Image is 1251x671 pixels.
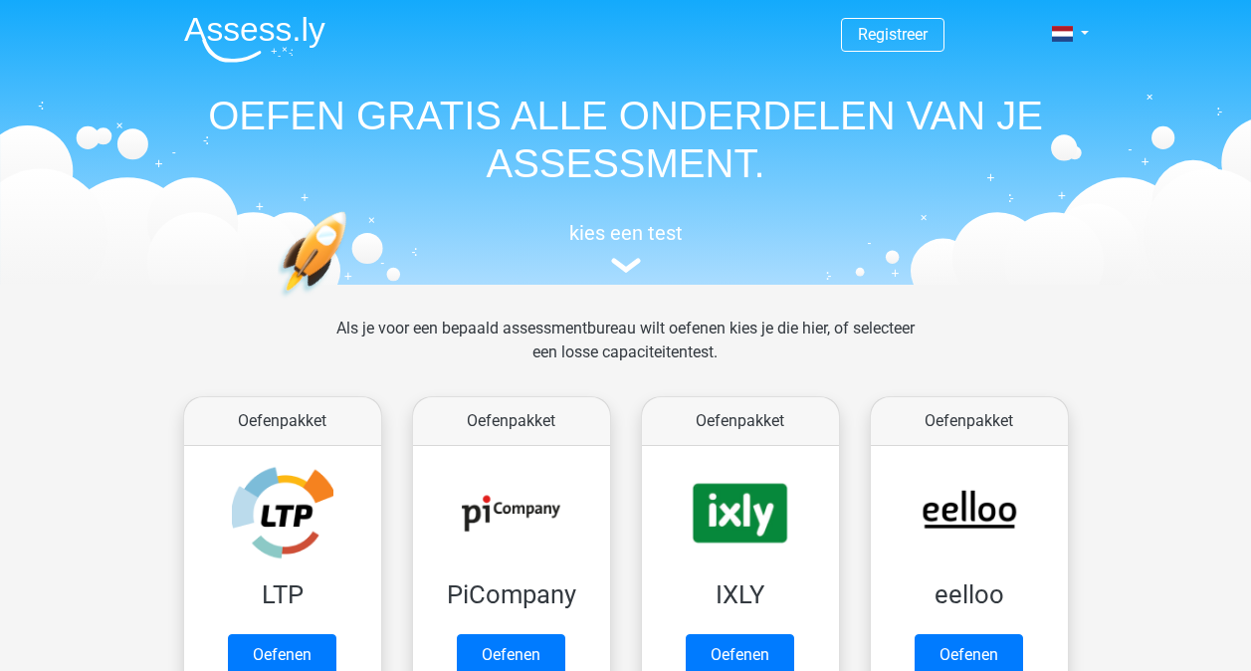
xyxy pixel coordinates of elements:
[320,317,931,388] div: Als je voor een bepaald assessmentbureau wilt oefenen kies je die hier, of selecteer een losse ca...
[168,221,1084,245] h5: kies een test
[611,258,641,273] img: assessment
[858,25,928,44] a: Registreer
[184,16,325,63] img: Assessly
[168,221,1084,274] a: kies een test
[168,92,1084,187] h1: OEFEN GRATIS ALLE ONDERDELEN VAN JE ASSESSMENT.
[278,211,424,391] img: oefenen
